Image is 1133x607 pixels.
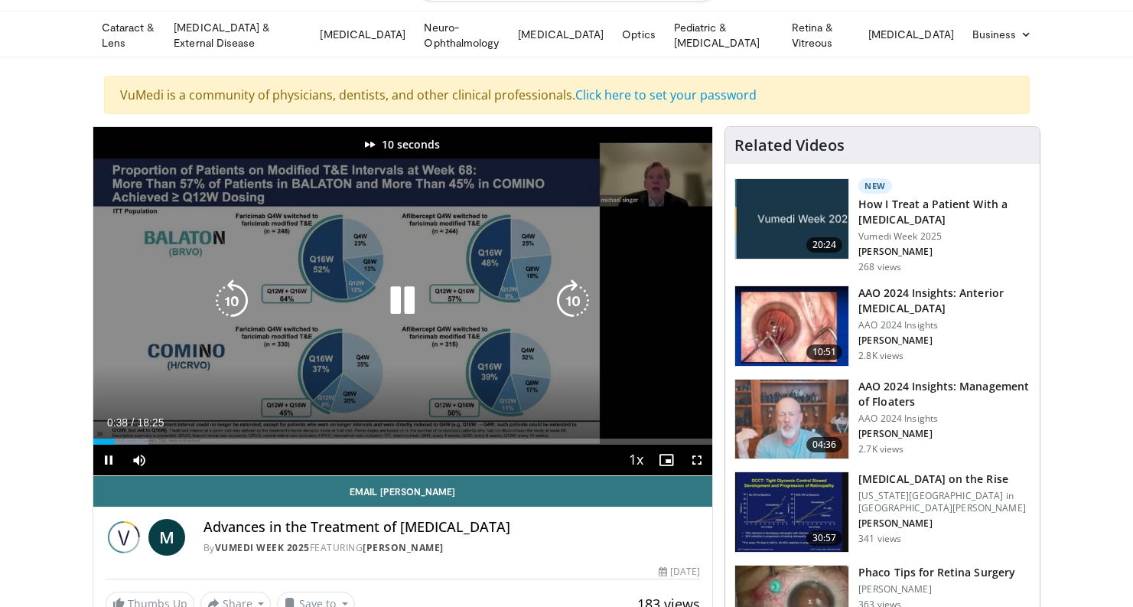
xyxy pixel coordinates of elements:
div: VuMedi is a community of physicians, dentists, and other clinical professionals. [104,76,1030,114]
img: 8e655e61-78ac-4b3e-a4e7-f43113671c25.150x105_q85_crop-smart_upscale.jpg [735,380,848,459]
div: Progress Bar [93,439,713,445]
span: 30:57 [806,530,843,546]
p: Vumedi Week 2025 [858,230,1030,243]
a: [MEDICAL_DATA] [509,19,613,50]
h3: How I Treat a Patient With a [MEDICAL_DATA] [858,197,1030,227]
a: 10:51 AAO 2024 Insights: Anterior [MEDICAL_DATA] AAO 2024 Insights [PERSON_NAME] 2.8K views [734,286,1030,367]
button: Playback Rate [620,445,651,475]
p: 268 views [858,261,901,273]
img: fd942f01-32bb-45af-b226-b96b538a46e6.150x105_q85_crop-smart_upscale.jpg [735,286,848,366]
a: [MEDICAL_DATA] & External Disease [164,20,311,51]
h3: Phaco Tips for Retina Surgery [858,565,1015,580]
p: AAO 2024 Insights [858,413,1030,425]
a: Neuro-Ophthalmology [415,20,509,51]
img: Vumedi Week 2025 [106,519,142,556]
div: [DATE] [659,565,700,579]
h3: [MEDICAL_DATA] on the Rise [858,472,1030,487]
h3: AAO 2024 Insights: Management of Floaters [858,379,1030,410]
h3: AAO 2024 Insights: Anterior [MEDICAL_DATA] [858,286,1030,316]
p: AAO 2024 Insights [858,319,1030,331]
h4: Advances in the Treatment of [MEDICAL_DATA] [203,519,701,536]
a: Optics [613,19,664,50]
span: 10:51 [806,344,843,360]
a: Retina & Vitreous [783,20,859,51]
img: 02d29458-18ce-4e7f-be78-7423ab9bdffd.jpg.150x105_q85_crop-smart_upscale.jpg [735,179,848,259]
p: 2.8K views [858,350,903,362]
a: M [148,519,185,556]
a: Email [PERSON_NAME] [93,476,713,507]
button: Fullscreen [682,445,712,475]
p: [PERSON_NAME] [858,517,1030,530]
p: [PERSON_NAME] [858,246,1030,258]
a: Cataract & Lens [93,20,165,51]
a: Vumedi Week 2025 [215,541,310,554]
a: [MEDICAL_DATA] [311,19,415,50]
p: 341 views [858,533,901,545]
button: Pause [93,445,124,475]
a: [MEDICAL_DATA] [859,19,963,50]
span: / [132,416,135,429]
video-js: Video Player [93,127,713,476]
p: [US_STATE][GEOGRAPHIC_DATA] in [GEOGRAPHIC_DATA][PERSON_NAME] [858,490,1030,514]
p: 10 seconds [382,139,440,150]
span: 0:38 [107,416,128,429]
a: 04:36 AAO 2024 Insights: Management of Floaters AAO 2024 Insights [PERSON_NAME] 2.7K views [734,379,1030,460]
a: 20:24 New How I Treat a Patient With a [MEDICAL_DATA] Vumedi Week 2025 [PERSON_NAME] 268 views [734,178,1030,273]
p: New [858,178,892,194]
span: 18:25 [137,416,164,429]
p: 2.7K views [858,443,903,455]
a: Pediatric & [MEDICAL_DATA] [665,20,783,51]
a: [PERSON_NAME] [363,541,444,554]
p: [PERSON_NAME] [858,335,1030,347]
button: Enable picture-in-picture mode [651,445,682,475]
a: 30:57 [MEDICAL_DATA] on the Rise [US_STATE][GEOGRAPHIC_DATA] in [GEOGRAPHIC_DATA][PERSON_NAME] [P... [734,472,1030,553]
a: Click here to set your password [575,86,757,103]
a: Business [963,19,1041,50]
span: 20:24 [806,237,843,253]
img: 4ce8c11a-29c2-4c44-a801-4e6d49003971.150x105_q85_crop-smart_upscale.jpg [735,472,848,552]
div: By FEATURING [203,541,701,555]
button: Mute [124,445,155,475]
p: [PERSON_NAME] [858,428,1030,440]
h4: Related Videos [734,136,845,155]
p: [PERSON_NAME] [858,583,1015,596]
span: 04:36 [806,437,843,452]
